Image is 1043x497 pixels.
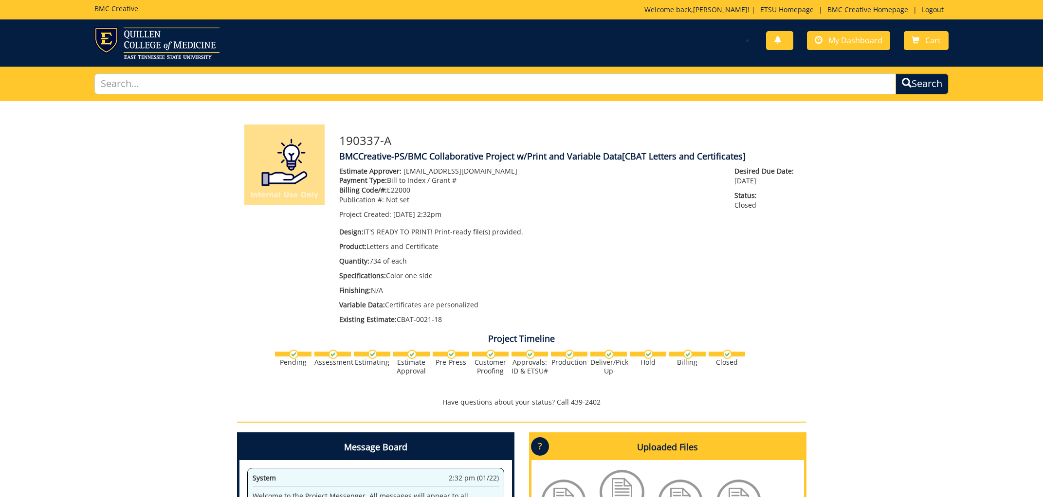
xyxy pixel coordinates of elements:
[904,31,949,50] a: Cart
[807,31,890,50] a: My Dashboard
[917,5,949,14] a: Logout
[339,285,371,295] span: Finishing:
[329,350,338,359] img: checkmark
[339,315,720,324] p: CBAT-0021-18
[339,176,720,185] p: Bill to Index / Grant #
[723,350,732,359] img: checkmark
[368,350,377,359] img: checkmark
[683,350,693,359] img: checkmark
[339,210,391,219] span: Project Created:
[94,5,138,12] h5: BMC Creative
[407,350,417,359] img: checkmark
[622,150,746,162] span: [CBAT Letters and Certificates]
[239,435,512,460] h4: Message Board
[630,358,666,367] div: Hold
[755,5,819,14] a: ETSU Homepage
[896,73,949,94] button: Search
[512,358,548,375] div: Approvals: ID & ETSU#
[551,358,587,367] div: Production
[244,124,325,205] img: Product featured image
[314,358,351,367] div: Assessment
[354,358,390,367] div: Estimating
[339,166,720,176] p: [EMAIL_ADDRESS][DOMAIN_NAME]
[734,191,799,210] p: Closed
[94,73,897,94] input: Search...
[669,358,706,367] div: Billing
[472,358,509,375] div: Customer Proofing
[237,397,806,407] p: Have questions about your status? Call 439-2402
[449,473,499,483] span: 2:32 pm (01/22)
[275,358,311,367] div: Pending
[393,358,430,375] div: Estimate Approval
[339,185,387,195] span: Billing Code/#:
[339,300,720,310] p: Certificates are personalized
[565,350,574,359] img: checkmark
[339,242,720,251] p: Letters and Certificate
[644,350,653,359] img: checkmark
[734,166,799,176] span: Desired Due Date:
[339,195,384,204] span: Publication #:
[386,195,409,204] span: Not set
[237,334,806,344] h4: Project Timeline
[734,191,799,200] span: Status:
[447,350,456,359] img: checkmark
[590,358,627,375] div: Deliver/Pick-Up
[339,271,720,281] p: Color one side
[526,350,535,359] img: checkmark
[339,256,369,266] span: Quantity:
[339,166,402,176] span: Estimate Approver:
[604,350,614,359] img: checkmark
[289,350,298,359] img: checkmark
[94,27,220,59] img: ETSU logo
[531,435,804,460] h4: Uploaded Files
[644,5,949,15] p: Welcome back, ! | | |
[828,35,882,46] span: My Dashboard
[823,5,913,14] a: BMC Creative Homepage
[253,473,276,482] span: System
[925,35,941,46] span: Cart
[339,300,385,309] span: Variable Data:
[339,271,386,280] span: Specifications:
[393,210,441,219] span: [DATE] 2:32pm
[339,227,364,236] span: Design:
[693,5,748,14] a: [PERSON_NAME]
[339,315,397,324] span: Existing Estimate:
[339,256,720,266] p: 734 of each
[433,358,469,367] div: Pre-Press
[339,285,720,295] p: N/A
[339,152,799,161] h4: BMCCreative-PS/BMC Collaborative Project w/Print and Variable Data
[531,437,549,456] p: ?
[339,242,366,251] span: Product:
[709,358,745,367] div: Closed
[339,185,720,195] p: E22000
[339,176,387,185] span: Payment Type:
[734,166,799,186] p: [DATE]
[339,227,720,237] p: IT'S READY TO PRINT! Print-ready file(s) provided.
[339,134,799,147] h3: 190337-A
[486,350,495,359] img: checkmark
